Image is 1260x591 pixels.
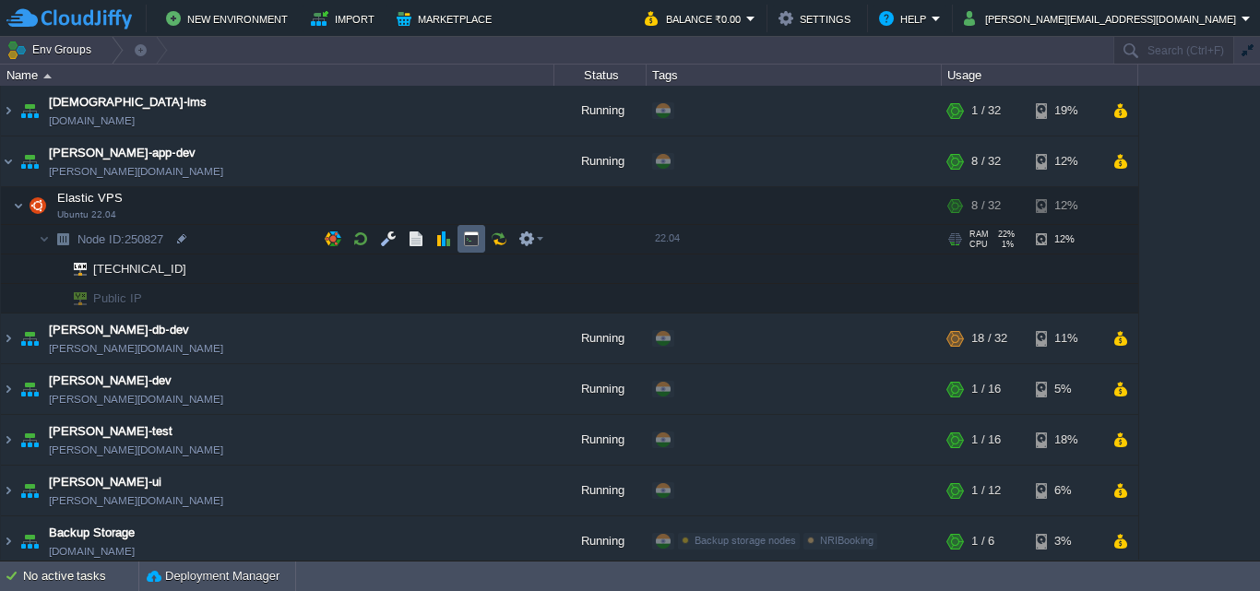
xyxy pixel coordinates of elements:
div: Running [554,415,647,465]
span: Elastic VPS [55,190,125,206]
a: [PERSON_NAME]-test [49,422,172,441]
img: AMDAwAAAACH5BAEAAAAALAAAAAABAAEAAAICRAEAOw== [1,86,16,136]
span: 22% [996,230,1015,239]
span: 1% [995,240,1014,249]
a: [PERSON_NAME][DOMAIN_NAME] [49,491,223,510]
span: CPU [969,240,988,249]
a: [DEMOGRAPHIC_DATA]-lms [49,93,207,112]
img: AMDAwAAAACH5BAEAAAAALAAAAAABAAEAAAICRAEAOw== [61,254,87,283]
img: AMDAwAAAACH5BAEAAAAALAAAAAABAAEAAAICRAEAOw== [50,284,61,313]
span: Backup storage nodes [695,535,796,546]
button: New Environment [166,7,293,30]
button: Deployment Manager [147,567,279,585]
a: [PERSON_NAME][DOMAIN_NAME] [49,390,223,408]
button: Env Groups [6,37,98,63]
a: [PERSON_NAME][DOMAIN_NAME] [49,162,223,181]
span: [PERSON_NAME][DOMAIN_NAME] [49,339,223,358]
img: AMDAwAAAACH5BAEAAAAALAAAAAABAAEAAAICRAEAOw== [39,225,50,254]
div: No active tasks [23,561,138,591]
a: [PERSON_NAME]-db-dev [49,321,189,339]
div: 3% [1036,516,1096,566]
div: 12% [1036,187,1096,224]
a: Node ID:250827 [76,231,166,247]
img: AMDAwAAAACH5BAEAAAAALAAAAAABAAEAAAICRAEAOw== [17,136,42,186]
img: AMDAwAAAACH5BAEAAAAALAAAAAABAAEAAAICRAEAOw== [61,284,87,313]
div: Name [2,65,553,86]
span: Public IP [91,284,145,313]
span: [DOMAIN_NAME] [49,542,135,561]
img: CloudJiffy [6,7,132,30]
button: Settings [779,7,856,30]
img: AMDAwAAAACH5BAEAAAAALAAAAAABAAEAAAICRAEAOw== [1,313,16,363]
div: Tags [648,65,941,86]
img: AMDAwAAAACH5BAEAAAAALAAAAAABAAEAAAICRAEAOw== [50,254,61,283]
div: 19% [1036,86,1096,136]
img: AMDAwAAAACH5BAEAAAAALAAAAAABAAEAAAICRAEAOw== [13,187,24,224]
span: 250827 [76,231,166,247]
button: [PERSON_NAME][EMAIL_ADDRESS][DOMAIN_NAME] [964,7,1242,30]
span: 22.04 [655,232,680,243]
img: AMDAwAAAACH5BAEAAAAALAAAAAABAAEAAAICRAEAOw== [1,516,16,566]
img: AMDAwAAAACH5BAEAAAAALAAAAAABAAEAAAICRAEAOw== [17,313,42,363]
div: Running [554,516,647,566]
img: AMDAwAAAACH5BAEAAAAALAAAAAABAAEAAAICRAEAOw== [1,364,16,414]
div: 11% [1036,313,1096,363]
div: 8 / 32 [971,187,1001,224]
div: Running [554,466,647,515]
img: AMDAwAAAACH5BAEAAAAALAAAAAABAAEAAAICRAEAOw== [17,415,42,465]
span: [TECHNICAL_ID] [91,254,189,283]
div: 1 / 16 [971,415,1001,465]
img: AMDAwAAAACH5BAEAAAAALAAAAAABAAEAAAICRAEAOw== [1,415,16,465]
div: 1 / 6 [971,516,994,566]
img: AMDAwAAAACH5BAEAAAAALAAAAAABAAEAAAICRAEAOw== [17,86,42,136]
a: [DOMAIN_NAME] [49,112,135,130]
div: Running [554,86,647,136]
div: 5% [1036,364,1096,414]
div: Running [554,313,647,363]
div: Running [554,136,647,186]
a: Elastic VPSUbuntu 22.04 [55,191,125,205]
img: AMDAwAAAACH5BAEAAAAALAAAAAABAAEAAAICRAEAOw== [43,74,52,78]
a: Backup Storage [49,524,135,542]
a: [PERSON_NAME][DOMAIN_NAME] [49,441,223,459]
div: 1 / 16 [971,364,1001,414]
a: [PERSON_NAME]-ui [49,473,161,491]
span: Ubuntu 22.04 [57,209,116,220]
span: NRIBooking [820,535,874,546]
a: [PERSON_NAME]-app-dev [49,144,196,162]
button: Balance ₹0.00 [645,7,746,30]
span: Node ID: [77,232,125,246]
img: AMDAwAAAACH5BAEAAAAALAAAAAABAAEAAAICRAEAOw== [25,187,51,224]
div: Status [555,65,646,86]
div: 18% [1036,415,1096,465]
img: AMDAwAAAACH5BAEAAAAALAAAAAABAAEAAAICRAEAOw== [50,225,76,254]
img: AMDAwAAAACH5BAEAAAAALAAAAAABAAEAAAICRAEAOw== [1,466,16,515]
button: Help [879,7,932,30]
div: 1 / 32 [971,86,1001,136]
div: 6% [1036,466,1096,515]
div: 12% [1036,136,1096,186]
div: 18 / 32 [971,313,1007,363]
img: AMDAwAAAACH5BAEAAAAALAAAAAABAAEAAAICRAEAOw== [17,516,42,566]
img: AMDAwAAAACH5BAEAAAAALAAAAAABAAEAAAICRAEAOw== [1,136,16,186]
div: 1 / 12 [971,466,1001,515]
a: [PERSON_NAME]-dev [49,372,172,390]
img: AMDAwAAAACH5BAEAAAAALAAAAAABAAEAAAICRAEAOw== [17,466,42,515]
span: RAM [969,230,989,239]
button: Import [311,7,380,30]
a: Public IP [91,291,145,305]
div: Usage [943,65,1137,86]
div: 12% [1036,225,1096,254]
div: 8 / 32 [971,136,1001,186]
img: AMDAwAAAACH5BAEAAAAALAAAAAABAAEAAAICRAEAOw== [17,364,42,414]
div: Running [554,364,647,414]
a: [TECHNICAL_ID] [91,262,189,276]
button: Marketplace [397,7,497,30]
